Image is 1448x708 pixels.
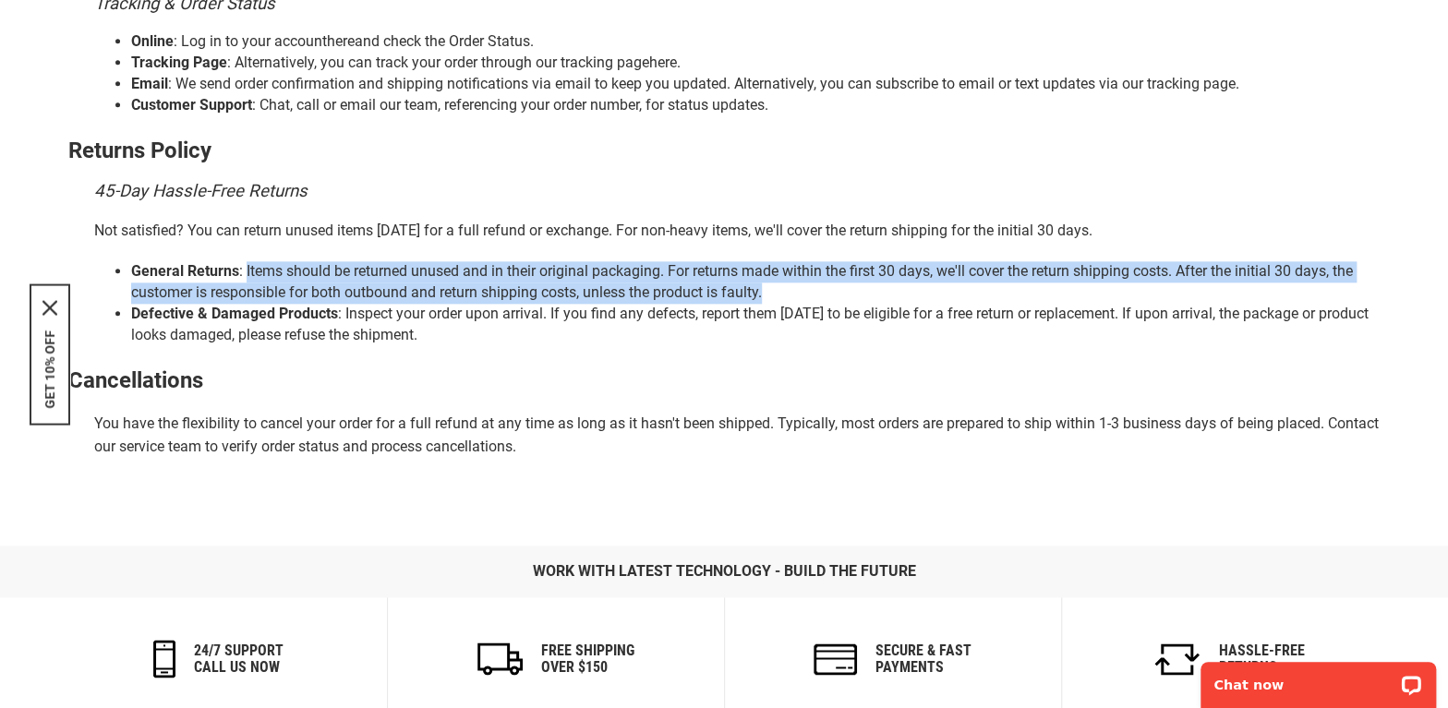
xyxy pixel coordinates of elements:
[131,304,1380,346] li: : Inspect your order upon arrival. If you find any defects, report them [DATE] to be eligible for...
[327,32,355,50] a: here
[42,330,57,408] button: GET 10% OFF
[94,182,1380,201] h3: 45-Day Hassle-Free Returns
[131,54,227,71] b: Tracking Page
[131,75,168,92] b: Email
[131,74,1380,95] li: : We send order confirmation and shipping notifications via email to keep you updated. Alternativ...
[131,305,338,322] b: Defective & Damaged Products
[131,32,174,50] b: Online
[131,96,252,114] b: Customer Support
[1219,642,1305,675] h6: Hassle-Free Returns
[68,138,1380,162] h2: Returns Policy
[68,368,1380,392] h2: Cancellations
[94,219,1380,243] p: Not satisfied? You can return unused items [DATE] for a full refund or exchange. For non-heavy it...
[131,95,1380,116] li: : Chat, call or email our team, referencing your order number, for status updates.
[42,300,57,315] svg: close icon
[541,642,634,675] h6: Free Shipping Over $150
[1189,650,1448,708] iframe: LiveChat chat widget
[42,300,57,315] button: Close
[131,262,239,280] b: General Returns
[131,31,1380,53] li: : Log in to your account and check the Order Status.
[94,412,1380,459] p: You have the flexibility to cancel your order for a full refund at any time as long as it hasn't ...
[194,642,284,675] h6: 24/7 support call us now
[875,642,971,675] h6: secure & fast payments
[131,53,1380,74] li: : Alternatively, you can track your order through our tracking page
[649,54,681,71] a: here.
[131,261,1380,304] li: : Items should be returned unused and in their original packaging. For returns made within the fi...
